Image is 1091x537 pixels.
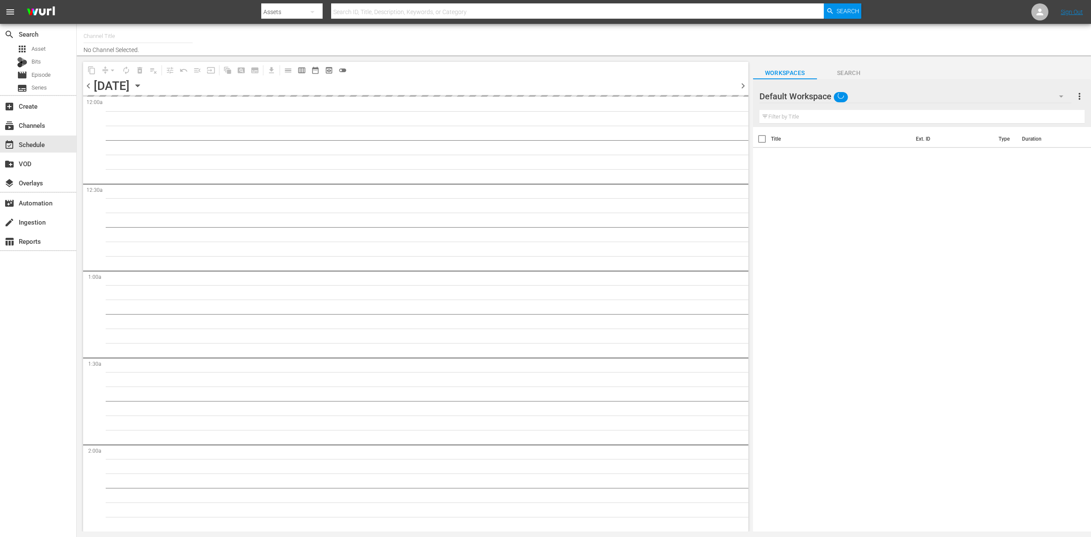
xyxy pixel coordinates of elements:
span: Fill episodes with ad slates [190,64,204,77]
span: chevron_left [83,81,94,91]
span: Asset [17,44,27,54]
span: Create Series Block [248,64,262,77]
th: Title [771,127,911,151]
span: Bits [32,58,41,66]
span: Download as CSV [262,62,278,78]
span: Week Calendar View [295,64,309,77]
th: Duration [1017,127,1068,151]
span: Remove Gaps & Overlaps [98,64,119,77]
span: Customize Events [160,62,177,78]
div: [DATE] [94,79,130,93]
div: Bits [17,57,27,67]
span: Automation [4,198,14,208]
div: No Channel Selected. [84,26,629,53]
span: more_vert [1074,91,1085,101]
span: Search [817,68,881,78]
span: 24 hours Lineup View is OFF [336,64,349,77]
span: Series [17,83,27,93]
span: Asset [32,45,46,53]
span: toggle_off [338,66,347,75]
span: Episode [17,70,27,80]
span: menu [5,7,15,17]
span: Episode [32,71,51,79]
span: Copy Lineup [85,64,98,77]
span: Revert to Primary Episode [177,64,190,77]
a: Sign Out [1061,9,1083,15]
span: Day Calendar View [278,62,295,78]
div: Default Workspace [759,84,1072,108]
span: VOD [4,159,14,169]
span: Search [4,29,14,40]
span: calendar_view_week_outlined [297,66,306,75]
span: Schedule [4,140,14,150]
span: Create Search Block [234,64,248,77]
span: Overlays [4,178,14,188]
span: chevron_right [738,81,748,91]
span: Create [4,101,14,112]
th: Ext. ID [911,127,993,151]
th: Type [993,127,1017,151]
button: Search [824,3,861,19]
span: preview_outlined [325,66,333,75]
span: Series [32,84,47,92]
img: ans4CAIJ8jUAAAAAAAAAAAAAAAAAAAAAAAAgQb4GAAAAAAAAAAAAAAAAAAAAAAAAJMjXAAAAAAAAAAAAAAAAAAAAAAAAgAT5G... [20,2,61,22]
button: more_vert [1074,86,1085,107]
span: View Backup [322,64,336,77]
span: Month Calendar View [309,64,322,77]
span: Channels [4,121,14,131]
span: Workspaces [753,68,817,78]
span: Update Metadata from Key Asset [204,64,218,77]
span: Ingestion [4,217,14,228]
span: Reports [4,237,14,247]
span: date_range_outlined [311,66,320,75]
span: Select an event to delete [133,64,147,77]
span: Clear Lineup [147,64,160,77]
span: Loop Content [119,64,133,77]
span: Refresh All Search Blocks [218,62,234,78]
span: Search [837,3,859,19]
